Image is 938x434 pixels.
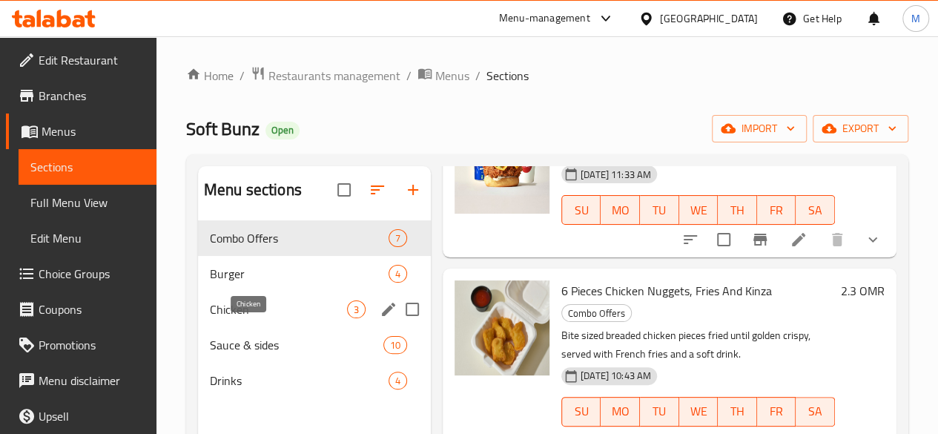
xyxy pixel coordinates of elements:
[251,66,400,85] a: Restaurants management
[802,401,829,422] span: SA
[6,114,156,149] a: Menus
[763,401,790,422] span: FR
[204,179,302,201] h2: Menu sections
[39,407,145,425] span: Upsell
[210,372,389,389] span: Drinks
[455,280,549,375] img: 6 Pieces Chicken Nuggets, Fries And Kinza
[30,158,145,176] span: Sections
[6,42,156,78] a: Edit Restaurant
[6,256,156,292] a: Choice Groups
[679,195,719,225] button: WE
[724,401,751,422] span: TH
[757,195,796,225] button: FR
[6,78,156,114] a: Branches
[825,119,896,138] span: export
[6,398,156,434] a: Upsell
[406,67,412,85] li: /
[673,222,708,257] button: sort-choices
[42,122,145,140] span: Menus
[210,265,389,283] div: Burger
[724,200,751,221] span: TH
[268,67,400,85] span: Restaurants management
[39,300,145,318] span: Coupons
[384,338,406,352] span: 10
[575,369,657,383] span: [DATE] 10:43 AM
[383,336,407,354] div: items
[855,222,891,257] button: show more
[198,363,431,398] div: Drinks4
[377,298,400,320] button: edit
[568,200,595,221] span: SU
[395,172,431,208] button: Add section
[819,222,855,257] button: delete
[198,214,431,404] nav: Menu sections
[389,265,407,283] div: items
[19,185,156,220] a: Full Menu View
[841,280,885,301] h6: 2.3 OMR
[911,10,920,27] span: M
[455,119,549,214] img: Chicken Fillet, Fries and Soft Drink
[796,397,835,427] button: SA
[389,229,407,247] div: items
[724,119,795,138] span: import
[186,67,234,85] a: Home
[561,304,632,322] div: Combo Offers
[790,231,807,249] a: Edit menu item
[640,195,679,225] button: TU
[210,336,383,354] span: Sauce & sides
[39,51,145,69] span: Edit Restaurant
[240,67,245,85] li: /
[660,10,758,27] div: [GEOGRAPHIC_DATA]
[561,280,772,302] span: 6 Pieces Chicken Nuggets, Fries And Kinza
[607,401,634,422] span: MO
[499,10,590,27] div: Menu-management
[198,220,431,256] div: Combo Offers7
[796,195,835,225] button: SA
[186,66,908,85] nav: breadcrumb
[347,300,366,318] div: items
[389,372,407,389] div: items
[486,67,529,85] span: Sections
[679,397,719,427] button: WE
[562,305,631,322] span: Combo Offers
[19,220,156,256] a: Edit Menu
[685,401,713,422] span: WE
[186,112,260,145] span: Soft Bunz
[210,300,347,318] span: Chicken
[6,292,156,327] a: Coupons
[6,327,156,363] a: Promotions
[389,267,406,281] span: 4
[435,67,469,85] span: Menus
[475,67,480,85] li: /
[708,224,739,255] span: Select to update
[757,397,796,427] button: FR
[813,115,908,142] button: export
[640,397,679,427] button: TU
[30,194,145,211] span: Full Menu View
[389,231,406,246] span: 7
[575,168,657,182] span: [DATE] 11:33 AM
[265,124,300,137] span: Open
[265,122,300,139] div: Open
[210,229,389,247] span: Combo Offers
[646,401,673,422] span: TU
[360,172,395,208] span: Sort sections
[39,87,145,105] span: Branches
[568,401,595,422] span: SU
[6,363,156,398] a: Menu disclaimer
[718,195,757,225] button: TH
[646,200,673,221] span: TU
[39,336,145,354] span: Promotions
[389,374,406,388] span: 4
[763,200,790,221] span: FR
[328,174,360,206] span: Select all sections
[30,229,145,247] span: Edit Menu
[39,372,145,389] span: Menu disclaimer
[864,231,882,249] svg: Show Choices
[198,256,431,292] div: Burger4
[348,303,365,317] span: 3
[685,200,713,221] span: WE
